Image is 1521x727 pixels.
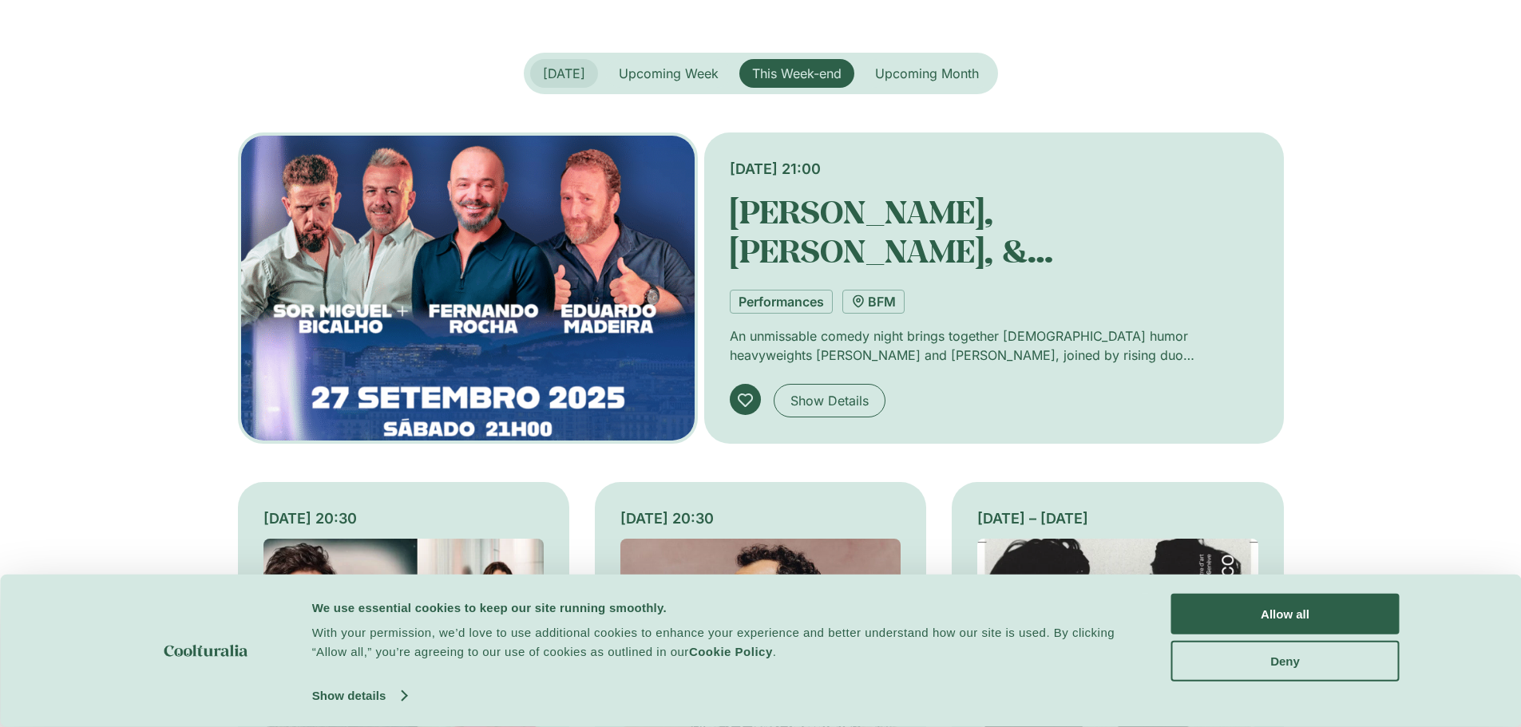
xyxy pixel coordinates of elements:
a: Show details [312,684,406,708]
span: Show Details [790,391,869,410]
span: Upcoming Month [875,65,979,81]
div: [DATE] 20:30 [620,508,901,529]
span: Upcoming Week [619,65,719,81]
span: With your permission, we’d love to use additional cookies to enhance your experience and better u... [312,626,1115,658]
a: Performances [730,290,833,314]
div: [DATE] 20:30 [263,508,544,529]
a: [PERSON_NAME], [PERSON_NAME], & [PERSON_NAME] + [PERSON_NAME] [730,191,1053,349]
span: [DATE] [543,65,585,81]
span: . [773,645,777,658]
div: We use essential cookies to keep our site running smoothly. [312,598,1135,617]
button: Allow all [1171,594,1400,634]
div: [DATE] – [DATE] [977,508,1258,529]
img: Coolturalia - Candlelight - Concert classique Piano & violoncelle [263,539,544,727]
button: Deny [1171,640,1400,681]
p: An unmissable comedy night brings together [DEMOGRAPHIC_DATA] humor heavyweights [PERSON_NAME] an... [730,326,1258,365]
a: Show Details [774,384,885,417]
a: BFM [842,290,905,314]
img: logo [164,645,248,657]
span: This Week-end [752,65,842,81]
img: Coolturalia - Aime Lady M. [977,539,1258,727]
a: Cookie Policy [689,645,773,658]
div: [DATE] 21:00 [730,158,1258,180]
